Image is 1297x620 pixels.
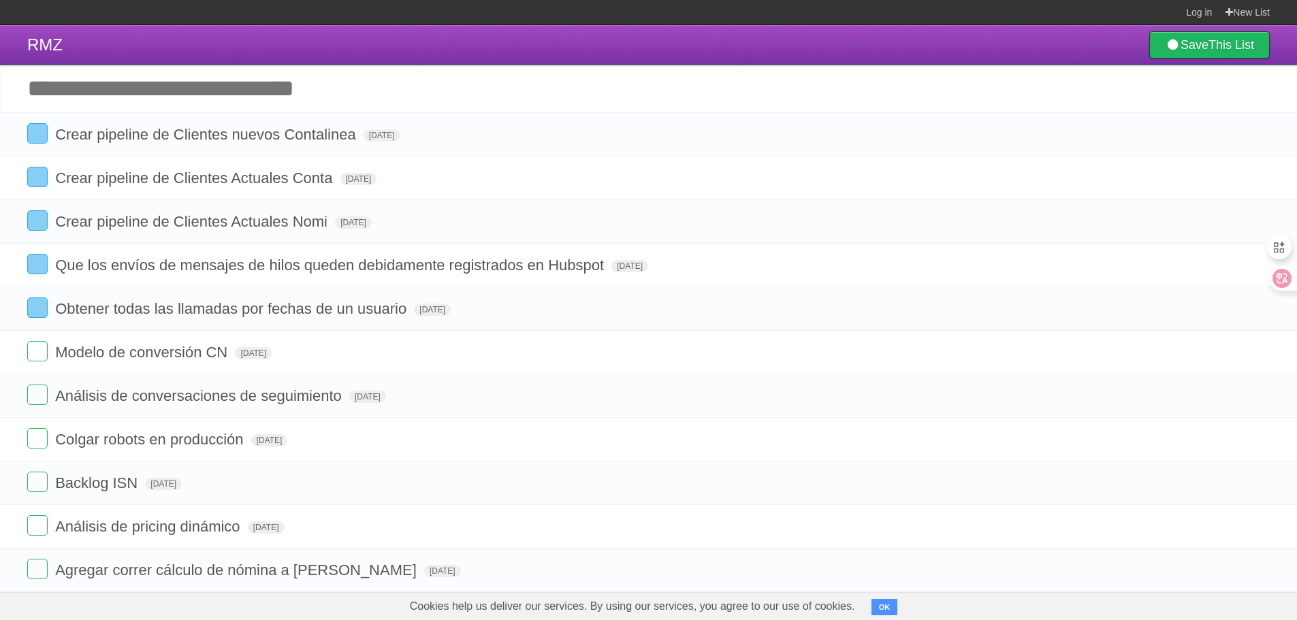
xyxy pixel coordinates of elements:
[27,297,48,318] label: Done
[27,385,48,405] label: Done
[55,518,243,535] span: Análisis de pricing dinámico
[1149,31,1270,59] a: SaveThis List
[871,599,898,615] button: OK
[27,254,48,274] label: Done
[364,129,400,142] span: [DATE]
[27,472,48,492] label: Done
[340,173,377,185] span: [DATE]
[55,300,410,317] span: Obtener todas las llamadas por fechas de un usuario
[55,387,345,404] span: Análisis de conversaciones de seguimiento
[248,521,285,534] span: [DATE]
[335,216,372,229] span: [DATE]
[55,344,231,361] span: Modelo de conversión CN
[424,565,461,577] span: [DATE]
[55,169,336,186] span: Crear pipeline de Clientes Actuales Conta
[611,260,648,272] span: [DATE]
[27,35,63,54] span: RMZ
[55,213,331,230] span: Crear pipeline de Clientes Actuales Nomi
[55,431,246,448] span: Colgar robots en producción
[349,391,386,403] span: [DATE]
[27,428,48,448] label: Done
[55,474,141,491] span: Backlog ISN
[55,561,420,578] span: Agregar correr cálculo de nómina a [PERSON_NAME]
[414,304,451,316] span: [DATE]
[1208,38,1254,52] b: This List
[27,341,48,361] label: Done
[251,434,288,446] span: [DATE]
[27,559,48,579] label: Done
[145,478,182,490] span: [DATE]
[55,126,359,143] span: Crear pipeline de Clientes nuevos Contalinea
[27,167,48,187] label: Done
[27,515,48,536] label: Done
[55,257,607,274] span: Que los envíos de mensajes de hilos queden debidamente registrados en Hubspot
[27,123,48,144] label: Done
[235,347,272,359] span: [DATE]
[27,210,48,231] label: Done
[396,593,869,620] span: Cookies help us deliver our services. By using our services, you agree to our use of cookies.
